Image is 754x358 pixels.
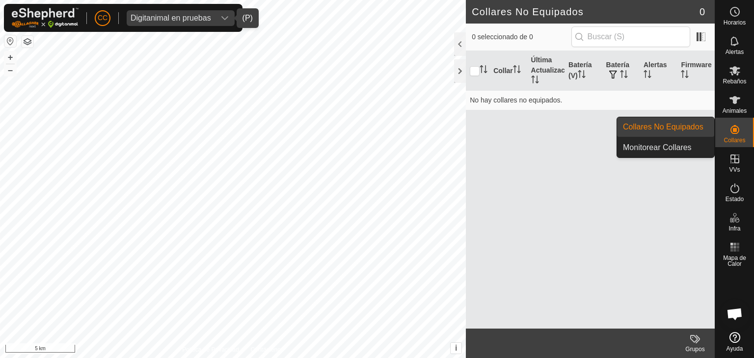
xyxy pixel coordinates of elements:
span: Collares [724,137,745,143]
img: Logo Gallagher [12,8,79,28]
th: Batería (V) [565,51,602,91]
div: Grupos [675,345,715,354]
button: Capas del Mapa [22,36,33,48]
span: Animales [723,108,747,114]
span: 0 [700,4,705,19]
p-sorticon: Activar para ordenar [480,67,487,75]
span: Monitorear Collares [623,142,692,153]
th: Alertas [640,51,677,91]
th: Firmware [677,51,715,91]
span: 0 seleccionado de 0 [472,32,571,42]
a: Política de Privacidad [182,345,239,354]
span: Mapa de Calor [718,255,752,267]
button: + [4,51,16,63]
div: Digitanimal en pruebas [131,14,211,22]
button: i [451,343,461,354]
span: Estado [726,196,744,202]
span: Ayuda [727,346,743,352]
span: VVs [729,167,740,173]
span: Collares No Equipados [623,121,703,133]
a: Monitorear Collares [617,138,714,157]
span: i [455,344,457,352]
a: Contáctenos [251,345,284,354]
div: dropdown trigger [215,10,235,26]
span: CC [98,13,108,23]
a: Collares No Equipados [617,117,714,137]
span: Infra [728,226,740,231]
p-sorticon: Activar para ordenar [620,72,628,79]
span: Horarios [724,20,746,26]
th: Batería [602,51,640,91]
p-sorticon: Activar para ordenar [531,77,539,85]
a: Ayuda [715,328,754,356]
div: Chat abierto [720,299,750,329]
span: Digitanimal en pruebas [127,10,215,26]
p-sorticon: Activar para ordenar [578,72,586,79]
td: No hay collares no equipados. [466,90,715,110]
th: Collar [489,51,527,91]
button: – [4,64,16,76]
th: Última Actualización [527,51,565,91]
input: Buscar (S) [571,26,690,47]
span: Alertas [726,49,744,55]
span: Rebaños [723,78,746,84]
h2: Collares No Equipados [472,6,700,18]
p-sorticon: Activar para ordenar [644,72,651,79]
p-sorticon: Activar para ordenar [513,67,521,75]
button: Restablecer Mapa [4,35,16,47]
p-sorticon: Activar para ordenar [681,72,689,79]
